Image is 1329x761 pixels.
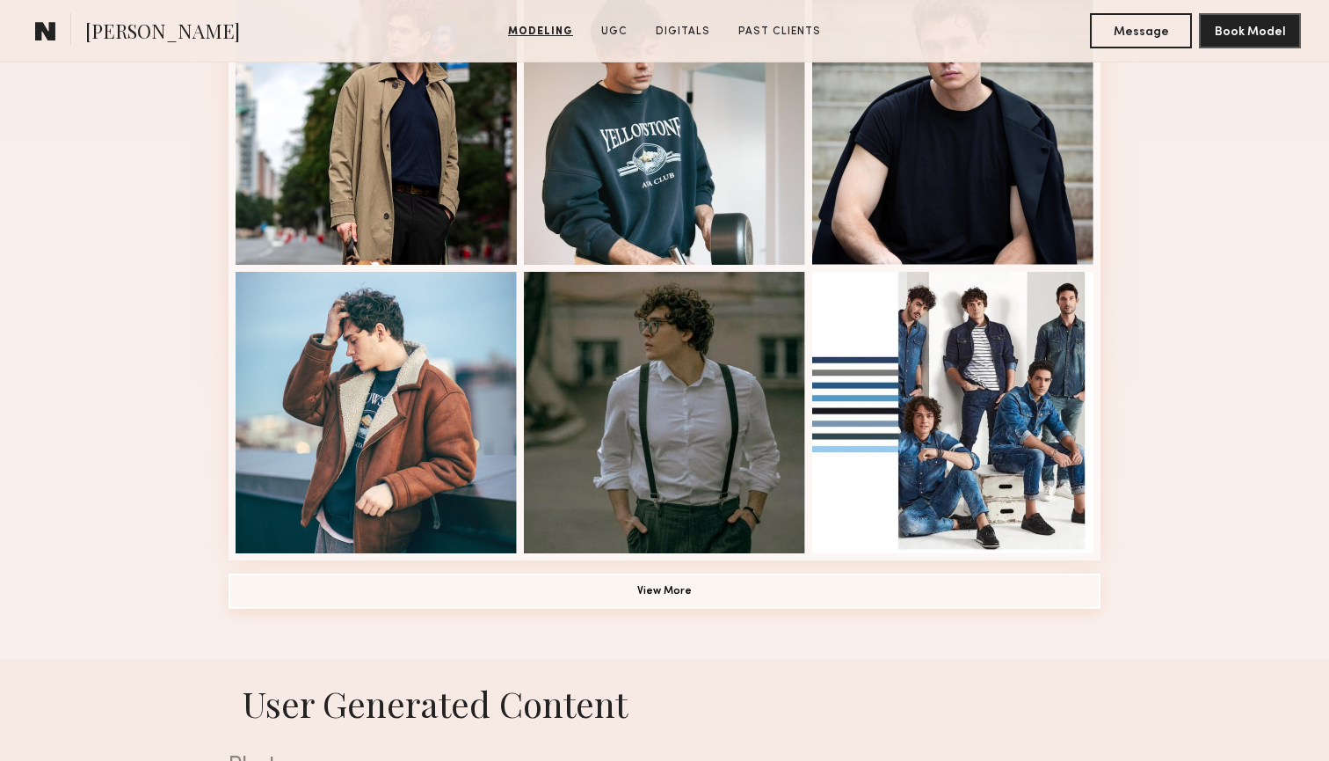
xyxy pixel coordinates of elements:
button: Message [1090,13,1192,48]
h1: User Generated Content [214,680,1115,727]
a: Digitals [649,24,717,40]
a: Modeling [501,24,580,40]
span: [PERSON_NAME] [85,18,240,48]
a: UGC [594,24,635,40]
button: Book Model [1199,13,1301,48]
a: Book Model [1199,23,1301,38]
button: View More [229,574,1100,609]
a: Past Clients [731,24,828,40]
